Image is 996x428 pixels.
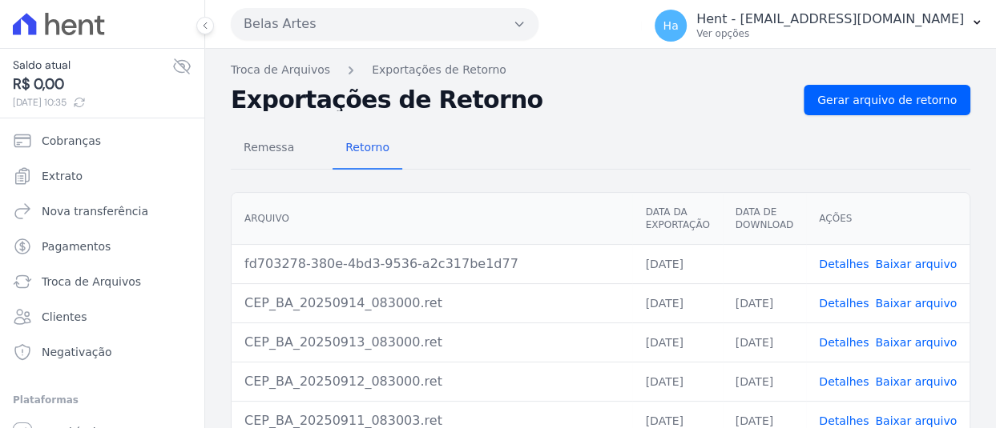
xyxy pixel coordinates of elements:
td: [DATE] [632,322,722,362]
a: Pagamentos [6,230,198,262]
a: Negativação [6,336,198,368]
a: Troca de Arquivos [6,266,198,298]
span: Remessa [234,131,304,163]
span: Ha [663,20,678,31]
td: [DATE] [632,244,722,283]
div: CEP_BA_20250914_083000.ret [244,294,619,313]
a: Detalhes [819,414,869,427]
span: Pagamentos [42,238,111,254]
td: [DATE] [723,362,806,401]
a: Clientes [6,301,198,333]
span: Troca de Arquivos [42,274,141,290]
span: Gerar arquivo de retorno [817,92,957,108]
a: Detalhes [819,258,869,270]
a: Retorno [333,128,402,170]
th: Data da Exportação [632,193,722,245]
div: CEP_BA_20250913_083000.ret [244,333,619,352]
span: Extrato [42,168,83,184]
p: Hent - [EMAIL_ADDRESS][DOMAIN_NAME] [696,11,964,27]
button: Belas Artes [231,8,538,40]
a: Detalhes [819,297,869,310]
td: [DATE] [632,283,722,322]
a: Troca de Arquivos [231,62,330,78]
h2: Exportações de Retorno [231,89,791,111]
th: Ações [806,193,970,245]
span: R$ 0,00 [13,74,172,95]
span: Retorno [336,131,399,163]
span: Clientes [42,309,87,325]
a: Baixar arquivo [875,375,957,388]
td: [DATE] [723,283,806,322]
a: Extrato [6,160,198,192]
td: [DATE] [632,362,722,401]
a: Detalhes [819,336,869,349]
span: Saldo atual [13,57,172,74]
span: Nova transferência [42,203,148,219]
td: [DATE] [723,322,806,362]
a: Nova transferência [6,195,198,227]
a: Remessa [231,128,307,170]
th: Arquivo [232,193,632,245]
div: Plataformas [13,390,192,410]
a: Baixar arquivo [875,258,957,270]
th: Data de Download [723,193,806,245]
div: CEP_BA_20250912_083000.ret [244,372,619,391]
span: Cobranças [42,133,101,149]
span: Negativação [42,344,112,360]
a: Gerar arquivo de retorno [804,85,970,115]
a: Cobranças [6,125,198,157]
button: Ha Hent - [EMAIL_ADDRESS][DOMAIN_NAME] Ver opções [642,3,996,48]
a: Baixar arquivo [875,336,957,349]
a: Exportações de Retorno [372,62,506,78]
a: Baixar arquivo [875,297,957,310]
p: Ver opções [696,27,964,40]
nav: Breadcrumb [231,62,970,78]
a: Detalhes [819,375,869,388]
a: Baixar arquivo [875,414,957,427]
div: fd703278-380e-4bd3-9536-a2c317be1d77 [244,254,619,274]
span: [DATE] 10:35 [13,95,172,110]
